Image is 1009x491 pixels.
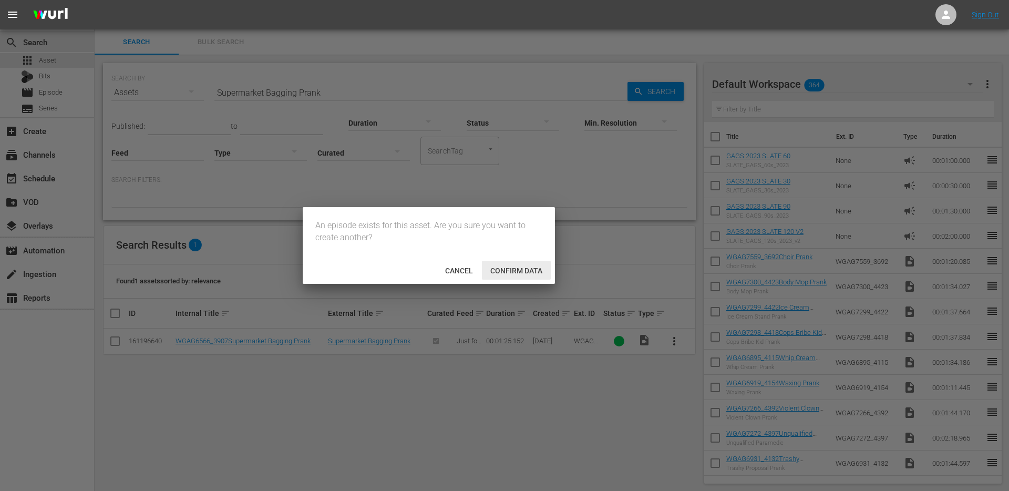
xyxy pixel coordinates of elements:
button: Confirm data [482,261,551,280]
a: Sign Out [972,11,999,19]
span: Cancel [437,267,481,275]
div: An episode exists for this asset. Are you sure you want to create another? [303,207,555,257]
span: Confirm data [482,267,551,275]
button: Cancel [436,261,482,280]
span: menu [6,8,19,21]
img: ans4CAIJ8jUAAAAAAAAAAAAAAAAAAAAAAAAgQb4GAAAAAAAAAAAAAAAAAAAAAAAAJMjXAAAAAAAAAAAAAAAAAAAAAAAAgAT5G... [25,3,76,27]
